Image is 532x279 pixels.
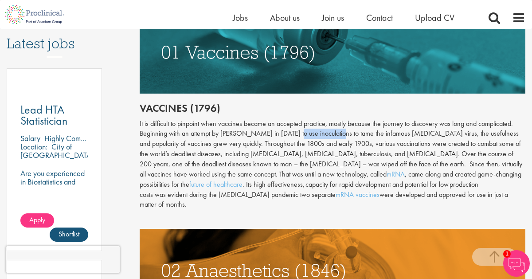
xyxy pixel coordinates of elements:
[20,102,67,128] span: Lead HTA Statistician
[189,180,243,189] a: future of healthcare
[20,213,54,228] a: Apply
[20,104,88,126] a: Lead HTA Statistician
[20,141,96,169] p: City of [GEOGRAPHIC_DATA], [GEOGRAPHIC_DATA]
[322,12,344,24] a: Join us
[387,169,405,179] a: mRNA
[366,12,393,24] a: Contact
[20,169,88,228] p: Are you experienced in Biostatistics and looking for an exciting new challenge where you can assi...
[503,250,511,258] span: 1
[140,102,525,114] h2: Vaccines (1796)
[6,246,120,273] iframe: reCAPTCHA
[140,119,525,210] div: It is difficult to pinpoint when vaccines became an accepted practice, mostly because the journey...
[20,141,47,152] span: Location:
[140,11,525,94] img: vaccines
[44,133,103,143] p: Highly Competitive
[7,14,102,57] h3: Latest jobs
[503,250,530,277] img: Chatbot
[233,12,248,24] a: Jobs
[20,133,40,143] span: Salary
[50,228,88,242] a: Shortlist
[336,190,379,199] a: mRNA vaccines
[415,12,454,24] a: Upload CV
[270,12,300,24] a: About us
[29,215,45,224] span: Apply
